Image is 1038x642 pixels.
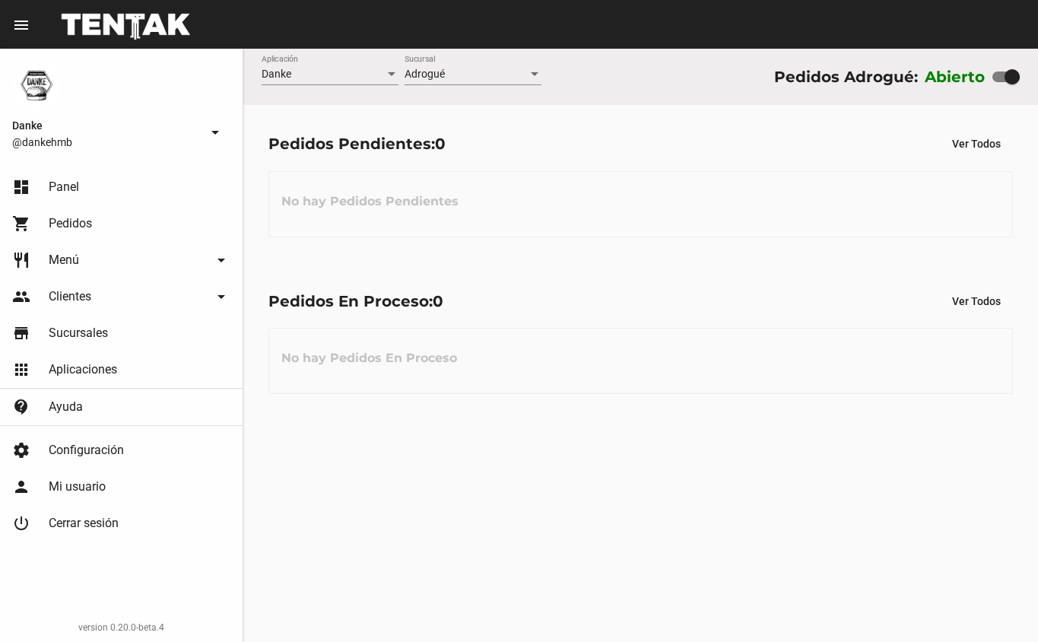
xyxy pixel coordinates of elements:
[12,514,30,532] mat-icon: power_settings_new
[49,362,117,377] span: Aplicaciones
[12,398,30,416] mat-icon: contact_support
[212,251,230,269] mat-icon: arrow_drop_down
[49,216,92,231] span: Pedidos
[206,123,224,141] mat-icon: arrow_drop_down
[212,288,230,306] mat-icon: arrow_drop_down
[262,68,291,80] span: Danke
[433,292,443,310] span: 0
[49,479,106,494] span: Mi usuario
[952,138,1001,150] span: Ver Todos
[12,620,230,635] div: version 0.20.0-beta.4
[974,581,1023,627] iframe: chat widget
[12,16,30,34] mat-icon: menu
[12,361,30,379] mat-icon: apps
[12,178,30,196] mat-icon: dashboard
[49,326,108,341] span: Sucursales
[269,335,469,381] h3: No hay Pedidos En Proceso
[952,295,1001,307] span: Ver Todos
[49,399,83,415] span: Ayuda
[12,441,30,459] mat-icon: settings
[268,289,443,313] div: Pedidos En Proceso:
[12,135,200,150] span: @dankehmb
[774,65,918,89] div: Pedidos Adrogué:
[49,180,79,195] span: Panel
[49,253,79,268] span: Menú
[925,65,986,89] label: Abierto
[940,130,1013,157] button: Ver Todos
[12,324,30,342] mat-icon: store
[12,116,200,135] span: Danke
[12,251,30,269] mat-icon: restaurant
[49,443,124,458] span: Configuración
[940,288,1013,315] button: Ver Todos
[49,516,119,531] span: Cerrar sesión
[269,179,471,224] h3: No hay Pedidos Pendientes
[12,288,30,306] mat-icon: people
[12,478,30,496] mat-icon: person
[12,61,61,110] img: 1d4517d0-56da-456b-81f5-6111ccf01445.png
[268,132,446,156] div: Pedidos Pendientes:
[435,135,446,153] span: 0
[12,215,30,233] mat-icon: shopping_cart
[405,68,445,80] span: Adrogué
[49,289,91,304] span: Clientes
